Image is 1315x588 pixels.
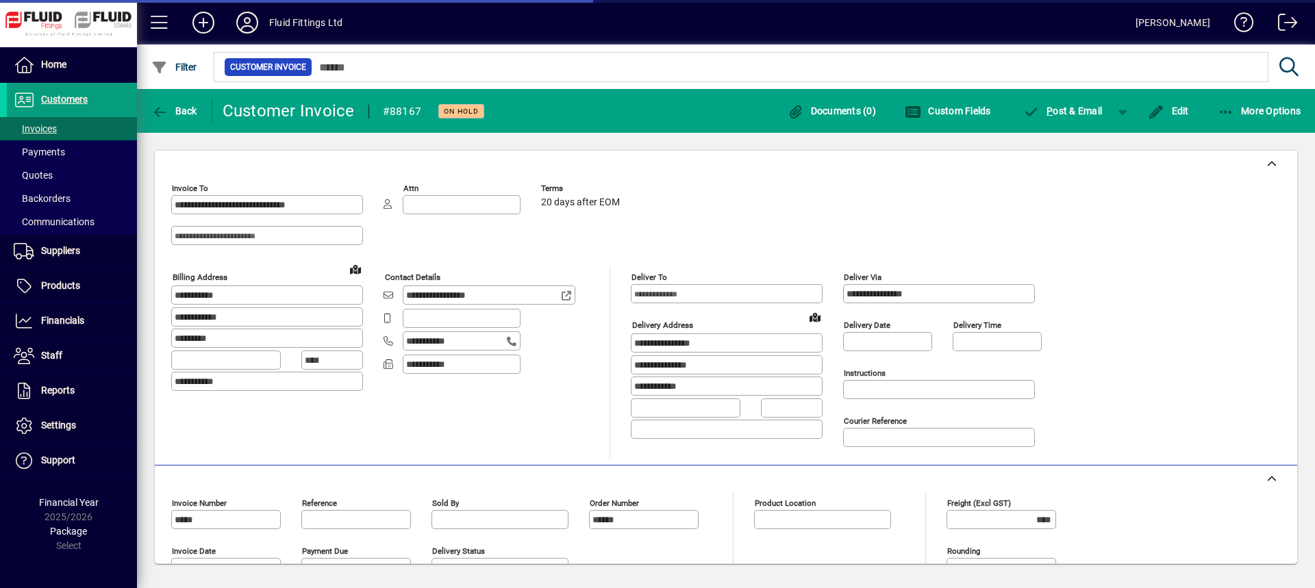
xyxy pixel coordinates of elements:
button: Back [148,99,201,123]
a: Knowledge Base [1224,3,1254,47]
span: Reports [41,385,75,396]
mat-label: Sold by [432,498,459,508]
span: P [1047,105,1053,116]
a: Backorders [7,187,137,210]
button: Documents (0) [784,99,879,123]
mat-label: Rounding [947,546,980,556]
app-page-header-button: Back [137,99,212,123]
span: Filter [151,62,197,73]
a: Quotes [7,164,137,187]
mat-label: Payment due [302,546,348,556]
mat-label: Order number [590,498,639,508]
a: Home [7,48,137,82]
mat-label: Deliver To [631,272,667,282]
button: Filter [148,55,201,79]
mat-label: Instructions [844,368,886,378]
mat-label: Deliver via [844,272,881,282]
span: Staff [41,350,62,361]
mat-label: Attn [403,183,418,193]
a: Suppliers [7,234,137,268]
div: Customer Invoice [223,100,355,122]
button: Add [181,10,225,35]
span: Communications [14,216,95,227]
span: Suppliers [41,245,80,256]
span: Home [41,59,66,70]
a: Financials [7,304,137,338]
button: Edit [1144,99,1192,123]
a: View on map [345,258,366,280]
a: Support [7,444,137,478]
a: Communications [7,210,137,233]
span: Package [50,526,87,537]
span: Custom Fields [905,105,991,116]
a: Settings [7,409,137,443]
mat-label: Delivery date [844,320,890,330]
span: Quotes [14,170,53,181]
span: On hold [444,107,479,116]
mat-label: Courier Reference [844,416,907,426]
mat-label: Product location [755,498,816,508]
a: View on map [804,306,826,328]
span: Terms [541,184,623,193]
a: Reports [7,374,137,408]
span: Financials [41,315,84,326]
span: Customer Invoice [230,60,306,74]
span: ost & Email [1023,105,1103,116]
div: Fluid Fittings Ltd [269,12,342,34]
span: Invoices [14,123,57,134]
div: [PERSON_NAME] [1136,12,1210,34]
span: Customers [41,94,88,105]
button: Post & Email [1016,99,1110,123]
a: Invoices [7,117,137,140]
a: Staff [7,339,137,373]
span: Payments [14,146,65,157]
span: Back [151,105,197,116]
a: Logout [1268,3,1298,47]
mat-label: Invoice date [172,546,216,556]
mat-label: Delivery status [432,546,485,556]
div: #88167 [383,101,422,123]
button: More Options [1214,99,1305,123]
mat-label: Freight (excl GST) [947,498,1011,508]
span: 20 days after EOM [541,197,620,208]
button: Profile [225,10,269,35]
mat-label: Reference [302,498,337,508]
button: Custom Fields [901,99,994,123]
span: Settings [41,420,76,431]
mat-label: Invoice number [172,498,227,508]
span: Financial Year [39,497,99,508]
a: Products [7,269,137,303]
span: Backorders [14,193,71,204]
span: Support [41,455,75,465]
a: Payments [7,140,137,164]
mat-label: Delivery time [953,320,1001,330]
span: More Options [1218,105,1301,116]
span: Documents (0) [787,105,876,116]
span: Products [41,280,80,291]
span: Edit [1148,105,1189,116]
mat-label: Invoice To [172,183,208,193]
